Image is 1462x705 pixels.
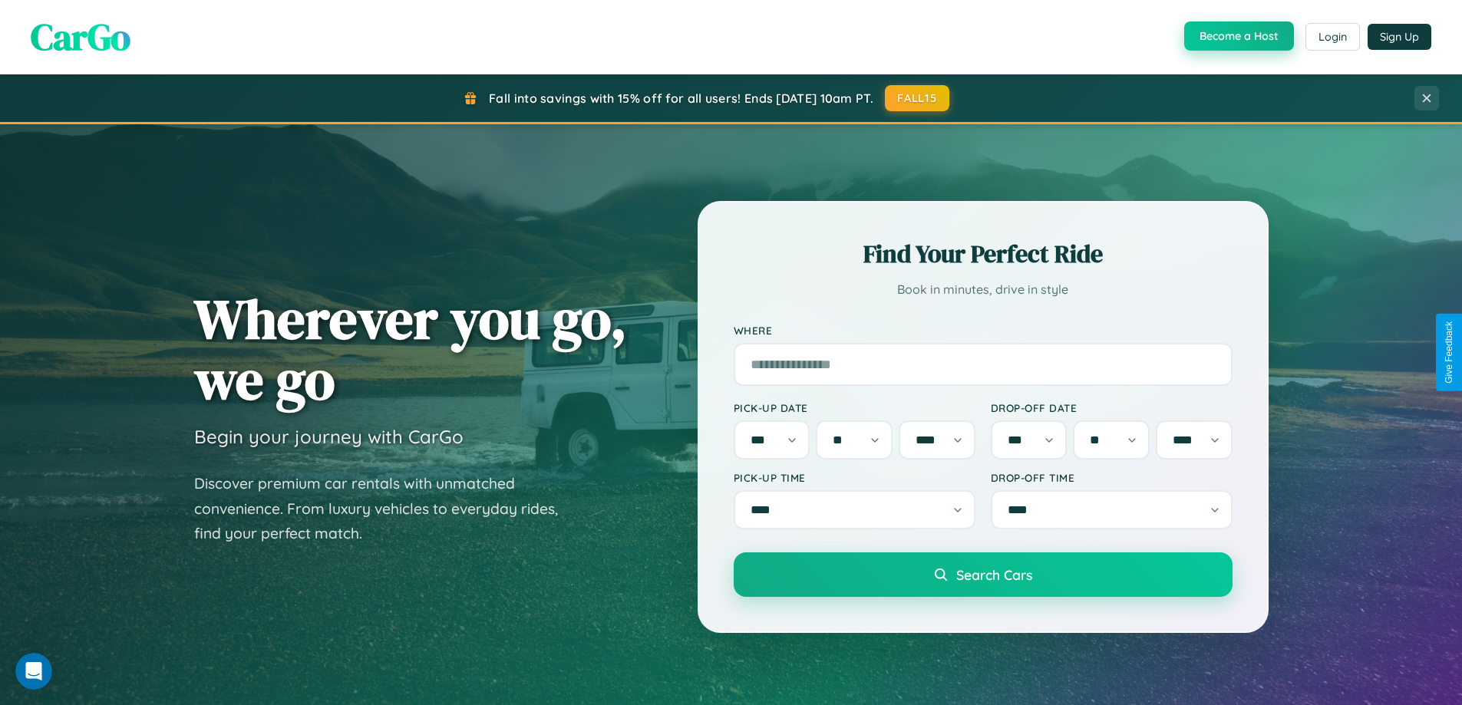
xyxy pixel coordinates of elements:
h1: Wherever you go, we go [194,288,627,410]
span: CarGo [31,12,130,62]
button: Become a Host [1184,21,1294,51]
iframe: Intercom live chat [15,653,52,690]
button: Sign Up [1368,24,1431,50]
label: Where [734,324,1233,337]
p: Book in minutes, drive in style [734,278,1233,301]
button: FALL15 [885,85,949,111]
h2: Find Your Perfect Ride [734,237,1233,271]
label: Pick-up Date [734,401,975,414]
button: Search Cars [734,552,1233,597]
h3: Begin your journey with CarGo [194,425,464,448]
label: Pick-up Time [734,471,975,484]
p: Discover premium car rentals with unmatched convenience. From luxury vehicles to everyday rides, ... [194,471,578,546]
label: Drop-off Date [991,401,1233,414]
span: Search Cars [956,566,1032,583]
label: Drop-off Time [991,471,1233,484]
button: Login [1305,23,1360,51]
div: Give Feedback [1444,321,1454,384]
span: Fall into savings with 15% off for all users! Ends [DATE] 10am PT. [489,91,873,106]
